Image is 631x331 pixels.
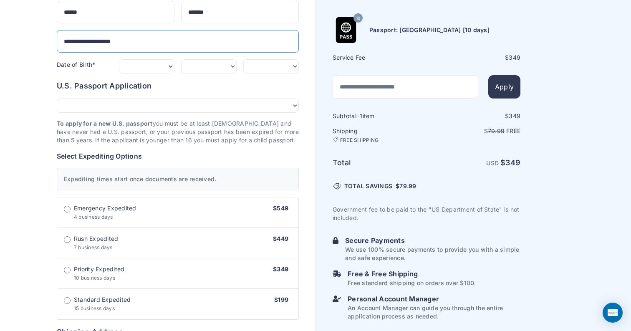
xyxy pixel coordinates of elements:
h6: Service Fee [333,53,426,62]
span: 349 [509,112,520,119]
h6: Select Expediting Options [57,151,299,161]
h6: Secure Payments [345,235,520,245]
span: 10 [356,13,360,23]
span: Priority Expedited [74,265,124,273]
img: Product Name [333,17,359,43]
strong: To apply for a new U.S. passport [57,120,153,127]
span: $ [396,182,416,190]
span: 349 [505,158,520,167]
span: 10 business days [74,275,115,281]
div: Open Intercom Messenger [603,303,623,323]
p: you must be at least [DEMOGRAPHIC_DATA] and have never had a U.S. passport, or your previous pass... [57,119,299,144]
strong: $ [500,158,520,167]
span: 349 [509,54,520,61]
h6: Free & Free Shipping [348,269,476,279]
span: $549 [273,205,288,212]
span: $449 [273,235,288,242]
span: FREE SHIPPING [340,137,379,144]
button: Apply [488,75,520,99]
div: Expediting times start once documents are received. [57,168,299,190]
div: $ [427,112,520,120]
span: Free [506,127,520,134]
span: USD [486,159,499,167]
span: Emergency Expedited [74,204,136,212]
p: Government fee to be paid to the "US Department of State" is not included. [333,205,520,222]
p: We use 100% secure payments to provide you with a simple and safe experience. [345,245,520,262]
p: An Account Manager can guide you through the entire application process as needed. [348,304,520,321]
div: $ [427,53,520,62]
span: 4 business days [74,214,113,220]
span: 7 business days [74,244,113,250]
h6: U.S. Passport Application [57,80,299,92]
label: Date of Birth* [57,61,95,68]
span: $199 [274,296,288,303]
span: 1 [360,112,362,119]
p: Free standard shipping on orders over $100. [348,279,476,287]
span: 15 business days [74,305,115,311]
h6: Personal Account Manager [348,294,520,304]
span: $349 [273,265,288,273]
span: Standard Expedited [74,296,131,304]
h6: Shipping [333,127,426,144]
h6: Subtotal · item [333,112,426,120]
span: Rush Expedited [74,235,118,243]
h6: Total [333,157,426,169]
span: TOTAL SAVINGS [344,182,392,190]
span: 79.99 [399,182,416,190]
span: 79.99 [488,127,505,134]
h6: Passport: [GEOGRAPHIC_DATA] [10 days] [369,26,490,34]
p: $ [427,127,520,135]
